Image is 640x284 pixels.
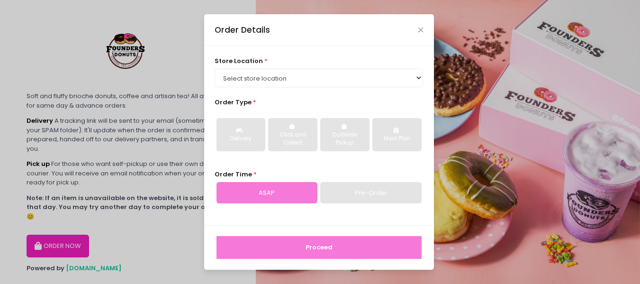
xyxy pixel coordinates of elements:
[223,135,259,143] div: Delivery
[275,131,310,147] div: Click and Collect
[215,56,263,65] span: store location
[216,236,422,259] button: Proceed
[320,118,369,151] button: Curbside Pickup
[216,118,265,151] button: Delivery
[215,24,270,36] div: Order Details
[418,27,423,32] button: Close
[215,98,252,107] span: Order Type
[372,118,421,151] button: Meal Plan
[327,131,362,147] div: Curbside Pickup
[268,118,317,151] button: Click and Collect
[379,135,415,143] div: Meal Plan
[215,170,252,179] span: Order Time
